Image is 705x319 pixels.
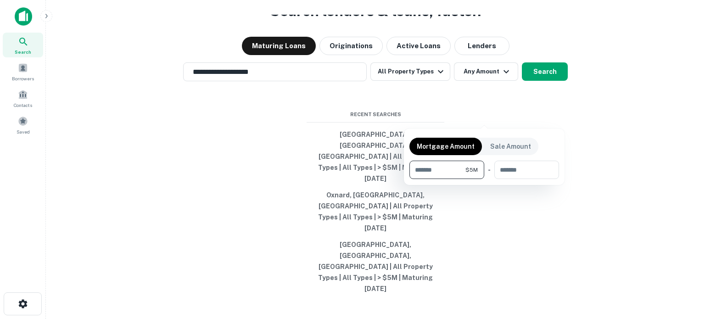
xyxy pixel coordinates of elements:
[659,246,705,290] iframe: Chat Widget
[490,141,531,151] p: Sale Amount
[465,166,478,174] span: $5M
[417,141,475,151] p: Mortgage Amount
[488,161,491,179] div: -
